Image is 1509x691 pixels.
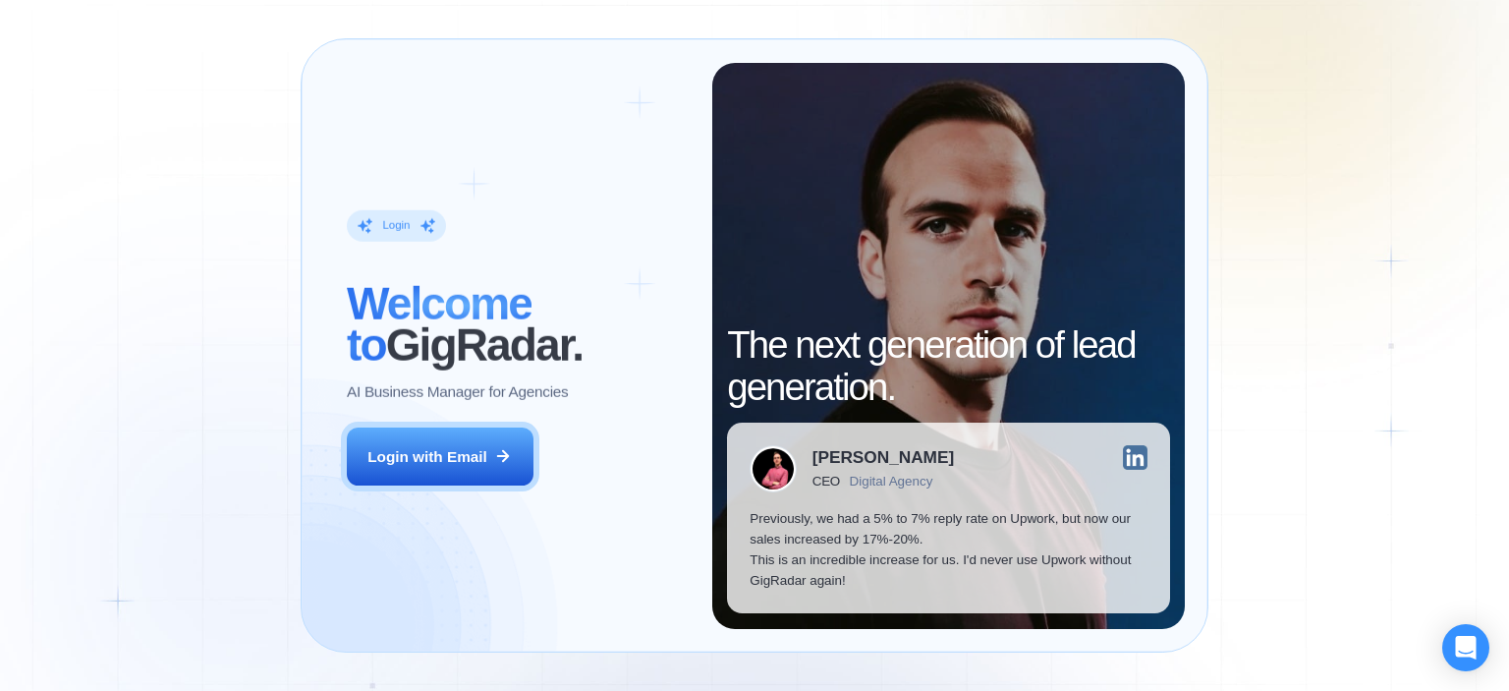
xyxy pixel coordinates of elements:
div: Open Intercom Messenger [1442,624,1489,671]
h2: ‍ GigRadar. [347,283,690,366]
div: Login with Email [367,446,487,467]
h2: The next generation of lead generation. [727,324,1170,407]
div: CEO [812,474,840,489]
p: AI Business Manager for Agencies [347,380,568,401]
div: [PERSON_NAME] [812,449,954,466]
span: Welcome to [347,278,531,371]
p: Previously, we had a 5% to 7% reply rate on Upwork, but now our sales increased by 17%-20%. This ... [750,508,1147,592]
div: Login [382,218,410,233]
div: Digital Agency [850,474,933,489]
button: Login with Email [347,428,533,487]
